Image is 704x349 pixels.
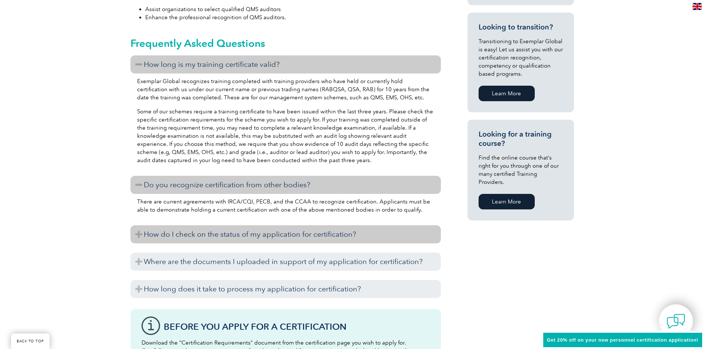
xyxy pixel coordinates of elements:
[479,86,535,101] a: Learn More
[130,225,441,243] h3: How do I check on the status of my application for certification?
[130,253,441,271] h3: Where are the documents I uploaded in support of my application for certification?
[693,3,702,10] img: en
[667,312,685,331] img: contact-chat.png
[11,333,50,349] a: BACK TO TOP
[137,77,434,102] p: Exemplar Global recognizes training completed with training providers who have held or currently ...
[130,55,441,73] h3: How long is my training certificate valid?
[145,5,441,13] li: Assist organizations to select qualified QMS auditors
[130,280,441,298] h3: How long does it take to process my application for certification?
[479,194,535,209] a: Learn More
[547,337,698,343] span: Get 20% off on your new personnel certification application!
[137,198,434,214] p: There are current agreements with IRCA/CQI, PECB, and the CCAA to recognize certification. Applic...
[164,322,430,331] h3: Before You Apply For a Certification
[137,107,434,164] p: Some of our schemes require a training certificate to have been issued within the last three year...
[130,176,441,194] h3: Do you recognize certification from other bodies?
[130,37,441,49] h2: Frequently Asked Questions
[479,37,563,78] p: Transitioning to Exemplar Global is easy! Let us assist you with our certification recognition, c...
[145,13,441,21] li: Enhance the professional recognition of QMS auditors.
[479,130,563,148] h3: Looking for a training course?
[479,23,563,32] h3: Looking to transition?
[479,154,563,186] p: Find the online course that’s right for you through one of our many certified Training Providers.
